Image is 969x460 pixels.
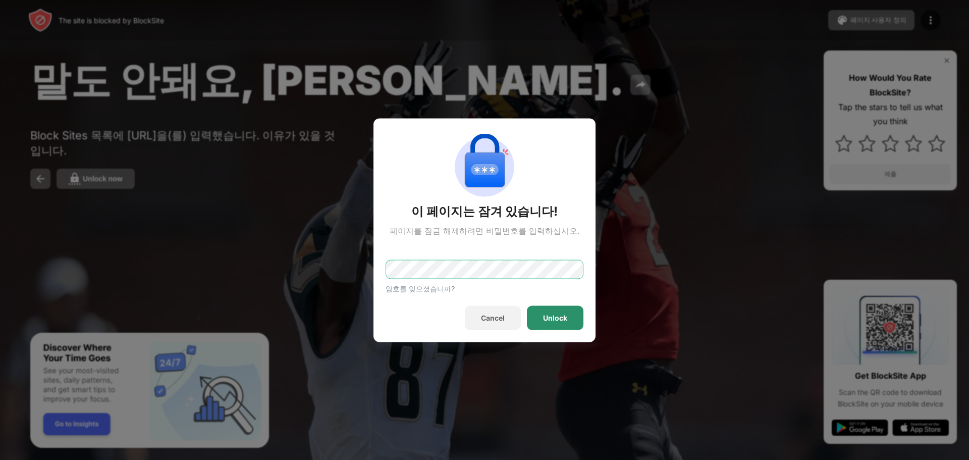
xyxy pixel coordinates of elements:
[448,130,521,203] img: password-protection.svg
[411,203,558,219] div: 이 페이지는 잠겨 있습니다!
[481,314,505,322] div: Cancel
[386,284,455,293] div: 암호를 잊으셨습니까?
[390,225,580,235] div: 페이지를 잠금 해제하려면 비밀번호를 입력하십시오.
[543,314,567,322] div: Unlock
